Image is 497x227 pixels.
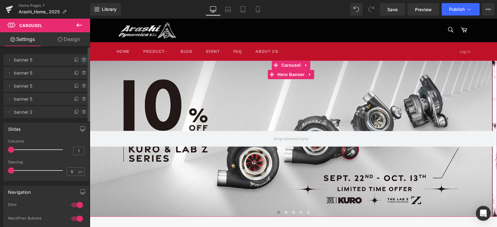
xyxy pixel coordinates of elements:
[8,186,31,195] div: Navigation
[482,3,495,16] button: More
[8,139,84,143] div: Columns
[190,42,212,51] span: Carousel
[8,123,21,132] div: Slides
[206,3,221,16] a: Desktop
[90,3,121,16] a: New Library
[14,106,66,118] span: banner 2
[8,216,65,222] div: Next/Prev Buttons
[159,24,197,42] a: ABOUT US
[221,3,235,16] a: Laptop
[14,80,66,92] span: banner 5
[14,93,66,105] span: banner 5
[19,9,60,14] span: Arashi_Home_ 2025
[102,7,116,12] span: Library
[476,206,491,221] div: Open Intercom Messenger
[137,24,158,42] a: FAQ
[14,67,66,79] span: banner 5
[19,3,90,8] a: Home Pages
[78,170,84,174] span: px
[387,6,398,13] span: Save
[110,24,136,42] a: EVENT
[14,54,66,66] span: banner 5
[27,3,89,20] img: Arashi Dynamics
[212,42,221,51] a: Expand / Collapse
[8,160,84,164] div: Spacing
[250,3,265,16] a: Mobile
[47,24,83,42] a: Product
[162,208,246,217] span: POPULAR PRODUCTS
[365,3,377,16] button: Redo
[442,3,480,16] button: Publish
[186,51,216,61] span: Hero Banner
[415,6,432,13] span: Preview
[408,3,439,16] a: Preview
[8,202,65,209] div: Dots
[84,24,108,42] a: BLOG
[367,24,384,42] a: Log in
[217,51,225,61] a: Expand / Collapse
[46,32,91,46] a: Design
[449,7,465,12] span: Publish
[235,3,250,16] a: Tablet
[350,3,362,16] button: Undo
[19,23,42,28] span: Carousel
[21,24,46,42] a: Home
